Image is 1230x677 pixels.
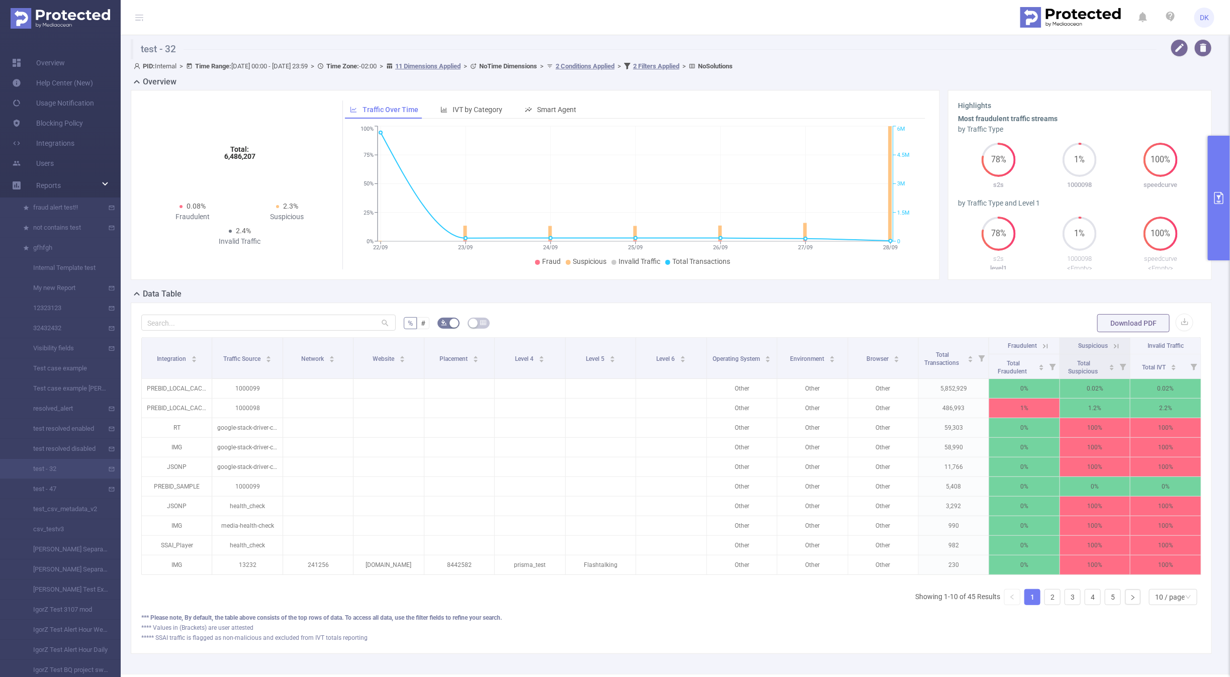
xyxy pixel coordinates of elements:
[12,53,65,73] a: Overview
[399,354,405,360] div: Sort
[329,358,335,361] i: icon: caret-down
[361,126,374,133] tspan: 100%
[1067,264,1092,272] span: <Empty>
[301,355,325,362] span: Network
[134,62,733,70] span: Internal [DATE] 00:00 - [DATE] 23:59 -02:00
[958,263,1039,273] p: level1
[586,355,606,362] span: Level 5
[473,354,479,357] i: icon: caret-up
[1065,590,1080,605] a: 3
[212,418,282,437] p: google-stack-driver-checks
[539,354,545,357] i: icon: caret-up
[142,457,212,476] p: JSONP
[212,477,282,496] p: 1000099
[187,202,206,210] span: 0.08%
[191,354,197,357] i: icon: caret-up
[36,181,61,189] span: Reports
[20,399,109,419] a: resolved_alert
[1200,8,1209,28] span: DK
[713,355,761,362] span: Operating System
[894,354,900,357] i: icon: caret-up
[142,555,212,574] p: IMG
[989,516,1059,535] p: 0%
[212,555,282,574] p: 13232
[1060,477,1130,496] p: 0%
[20,198,109,218] a: fraud alert test!!
[377,62,386,70] span: >
[1130,399,1201,418] p: 2.2%
[1009,594,1015,600] i: icon: left
[1060,399,1130,418] p: 1.2%
[1044,589,1061,605] li: 2
[998,360,1029,375] span: Total Fraudulent
[609,354,616,360] div: Sort
[848,457,918,476] p: Other
[20,579,109,600] a: [PERSON_NAME] Test Excluding Rows
[1025,590,1040,605] a: 1
[1130,379,1201,398] p: 0.02%
[765,358,771,361] i: icon: caret-down
[765,354,771,360] div: Sort
[1130,477,1201,496] p: 0%
[212,379,282,398] p: 1000099
[354,555,423,574] p: [DOMAIN_NAME]
[1060,516,1130,535] p: 100%
[363,106,418,114] span: Traffic Over Time
[461,62,470,70] span: >
[20,258,109,278] a: Internal Template test
[399,354,405,357] i: icon: caret-up
[480,320,486,326] i: icon: table
[1038,363,1044,369] div: Sort
[829,354,835,357] i: icon: caret-up
[989,399,1059,418] p: 1%
[829,358,835,361] i: icon: caret-down
[1155,590,1185,605] div: 10 / page
[1148,264,1173,272] span: <Empty>
[266,354,272,357] i: icon: caret-up
[1171,363,1177,369] div: Sort
[20,620,109,640] a: IgorZ Test Alert Hour Weekly
[777,516,847,535] p: Other
[473,354,479,360] div: Sort
[919,438,989,457] p: 58,990
[543,244,558,251] tspan: 24/09
[1060,497,1130,516] p: 100%
[848,555,918,574] p: Other
[883,244,898,251] tspan: 28/09
[989,477,1059,496] p: 0%
[364,210,374,216] tspan: 25%
[157,355,188,362] span: Integration
[177,62,186,70] span: >
[224,152,255,160] tspan: 6,486,207
[1060,536,1130,555] p: 100%
[777,399,847,418] p: Other
[765,354,771,357] i: icon: caret-up
[897,126,905,133] tspan: 6M
[1060,555,1130,574] p: 100%
[440,355,470,362] span: Placement
[777,457,847,476] p: Other
[707,457,777,476] p: Other
[633,62,679,70] u: 2 Filters Applied
[919,399,989,418] p: 486,993
[958,101,1202,111] h3: Highlights
[958,198,1202,209] div: by Traffic Type and Level 1
[20,539,109,559] a: [PERSON_NAME] Separation 2
[1069,360,1100,375] span: Total Suspicious
[919,477,989,496] p: 5,408
[539,358,545,361] i: icon: caret-down
[925,351,961,366] span: Total Transactions
[656,355,676,362] span: Level 6
[191,354,197,360] div: Sort
[236,227,251,235] span: 2.4%
[143,288,182,300] h2: Data Table
[707,536,777,555] p: Other
[1116,354,1130,378] i: Filter menu
[141,613,1201,622] div: *** Please note, By default, the table above consists of the top rows of data. To access all data...
[20,298,109,318] a: 12323123
[672,257,730,265] span: Total Transactions
[479,62,537,70] b: No Time Dimensions
[20,338,109,358] a: Visibility fields
[698,62,733,70] b: No Solutions
[982,156,1016,164] span: 78%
